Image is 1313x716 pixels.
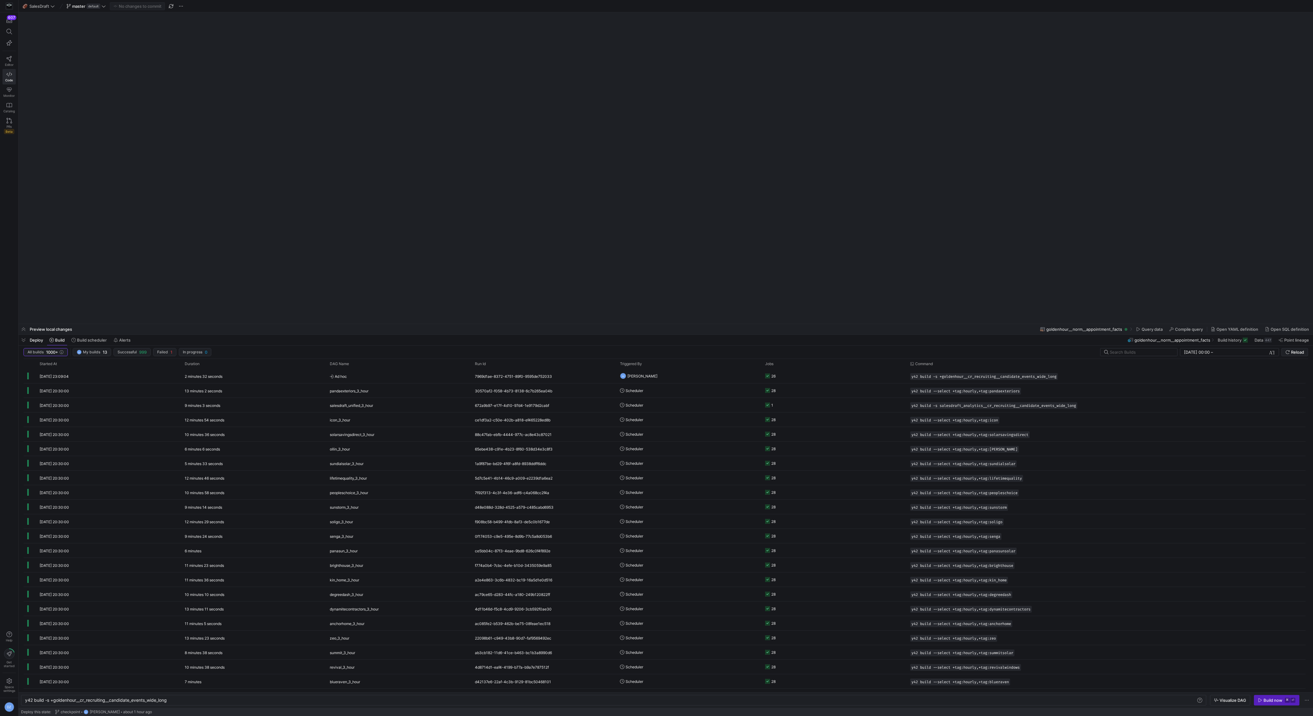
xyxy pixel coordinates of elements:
[1110,350,1172,355] input: Search Builds
[40,403,69,408] span: [DATE] 20:30:00
[5,638,13,642] span: Help
[771,587,776,602] div: 28
[87,4,100,9] span: default
[620,373,626,379] div: DZ
[40,374,69,379] span: [DATE] 23:09:04
[471,500,616,514] div: d48e088d-328d-4525-a579-c485cabd6953
[330,369,467,384] span: Ad hoc
[2,15,16,26] button: 607
[765,362,773,366] span: Jobs
[626,485,643,500] span: Scheduler
[185,490,224,495] y42-duration: 10 minutes 58 seconds
[771,660,776,674] div: 28
[626,456,643,471] span: Scheduler
[1210,695,1250,705] button: Visualize DAG
[29,4,49,9] span: SalesDraft
[2,54,16,69] a: Editor
[185,636,225,641] y42-duration: 13 minutes 23 seconds
[90,710,120,714] span: [PERSON_NAME]
[330,515,353,529] span: soligo_3_hour
[40,679,69,684] span: [DATE] 20:30:00
[24,485,1306,500] div: Press SPACE to select this row.
[24,456,1306,471] div: Press SPACE to select this row.
[2,84,16,100] a: Monitor
[4,129,14,134] span: Beta
[4,702,14,712] div: DZ
[24,674,1306,689] div: Press SPACE to select this row.
[771,543,776,558] div: 28
[330,427,374,442] span: solarsavingsdirect_3_hour
[1218,338,1242,343] span: Build history
[471,616,616,630] div: ac085fe2-b539-462b-be75-08feae1ec518
[2,69,16,84] a: Code
[40,418,69,422] span: [DATE] 20:30:00
[471,456,616,470] div: 1a9f87be-bd29-4f6f-a8fd-8938ddff6ddc
[1220,698,1246,703] span: Visualize DAG
[1276,335,1312,345] button: Point lineage
[69,335,110,345] button: Build scheduler
[471,383,616,398] div: 30570af2-f058-4b73-8138-6c7b265ea04b
[1263,698,1282,703] div: Build now
[771,631,776,645] div: 28
[5,63,14,67] span: Editor
[1208,324,1261,334] button: Open YAML definition
[620,362,642,366] span: Triggered By
[23,4,27,8] span: 🏈
[1271,327,1309,332] span: Open SQL definition
[54,708,153,716] button: checkpointDZ[PERSON_NAME]about 1 hour ago
[330,485,368,500] span: peopleschoice_3_hour
[30,327,72,332] span: Preview local changes
[40,432,69,437] span: [DATE] 20:30:00
[7,15,16,20] div: 607
[911,593,1011,597] span: y42 build --select +tag:hourly,+tag:degreedash
[24,514,1306,529] div: Press SPACE to select this row.
[24,398,1306,412] div: Press SPACE to select this row.
[24,369,1306,383] div: Press SPACE to select this row.
[103,350,107,355] span: 13
[185,418,224,422] y42-duration: 12 minutes 54 seconds
[24,383,1306,398] div: Press SPACE to select this row.
[771,674,776,689] div: 28
[2,646,16,670] button: Getstarted
[915,362,933,366] span: Command
[771,412,776,427] div: 28
[330,689,359,704] span: puresolar_3_hour
[185,505,222,510] y42-duration: 9 minutes 14 seconds
[118,350,137,354] span: Successful
[24,529,1306,543] div: Press SPACE to select this row.
[24,602,1306,616] div: Press SPACE to select this row.
[129,697,167,703] span: _events_wide_long
[330,529,353,544] span: senga_3_hour
[771,514,776,529] div: 28
[2,100,16,115] a: Catalog
[330,645,355,660] span: summit_3_hour
[185,621,222,626] y42-duration: 11 minutes 5 seconds
[123,710,152,714] span: about 1 hour ago
[1285,698,1290,703] kbd: ⌘
[24,500,1306,514] div: Press SPACE to select this row.
[330,456,364,471] span: sundialsolar_3_hour
[40,636,69,641] span: [DATE] 20:30:00
[30,338,43,343] span: Deploy
[40,665,69,670] span: [DATE] 20:30:00
[185,679,201,684] y42-duration: 7 minutes
[771,398,773,412] div: 1
[24,689,1306,703] div: Press SPACE to select this row.
[771,616,776,631] div: 28
[185,650,222,655] y42-duration: 8 minutes 38 seconds
[77,350,82,355] div: DZ
[40,362,57,366] span: Started At
[627,369,657,383] span: [PERSON_NAME]
[40,520,69,524] span: [DATE] 20:30:00
[1142,327,1163,332] span: Query data
[911,389,1020,393] span: y42 build --select +tag:hourly,+tag:pandaexteriors
[1291,350,1304,355] span: Reload
[24,543,1306,558] div: Press SPACE to select this row.
[626,471,643,485] span: Scheduler
[157,350,168,354] span: Failed
[1281,348,1308,356] button: Reload
[153,348,176,356] button: Failed1
[24,587,1306,602] div: Press SPACE to select this row.
[40,621,69,626] span: [DATE] 20:30:00
[771,558,776,572] div: 28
